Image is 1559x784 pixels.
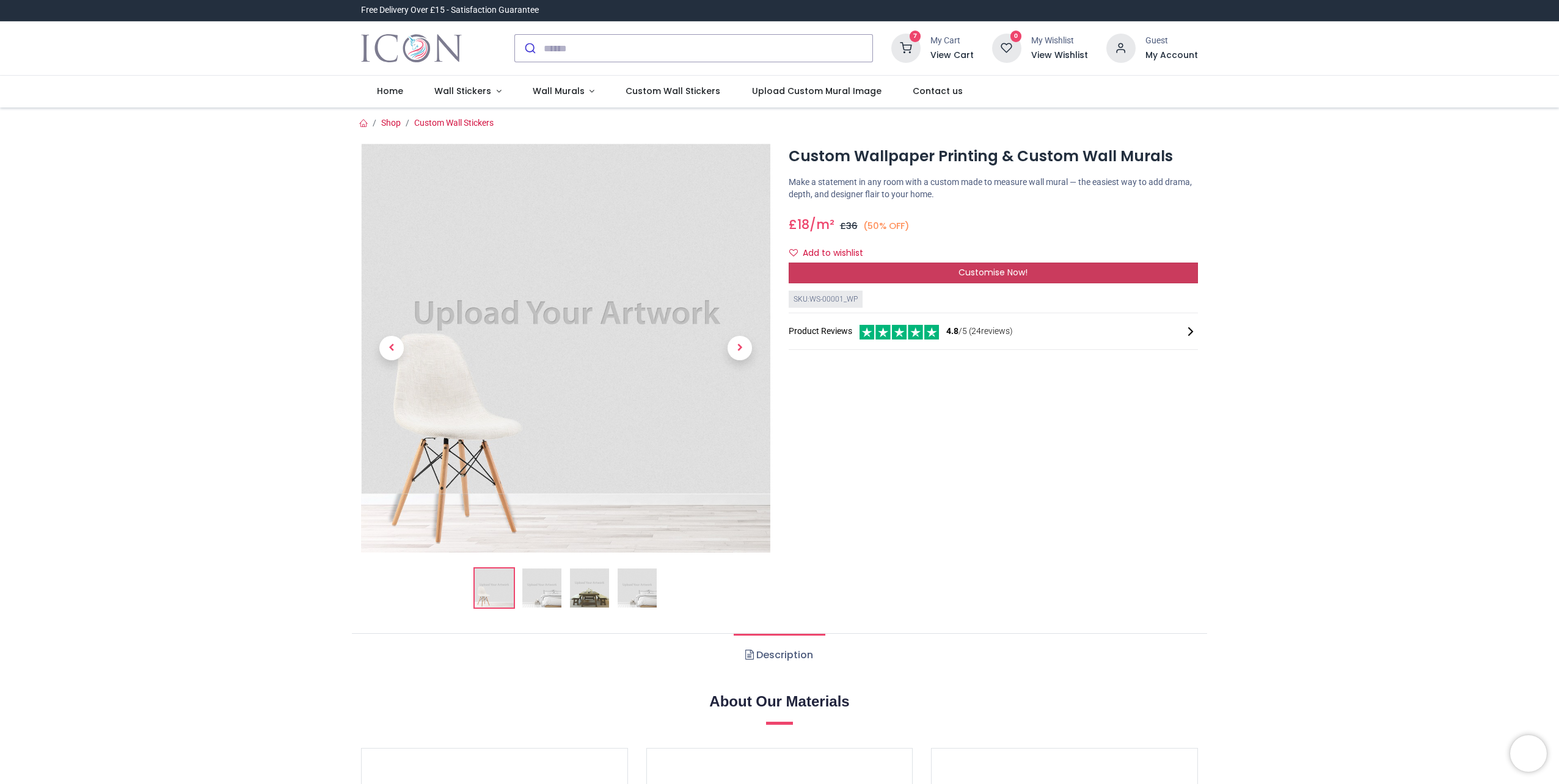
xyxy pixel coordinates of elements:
a: Next [709,205,770,492]
i: Add to wishlist [789,249,798,257]
button: Submit [515,35,544,62]
span: Next [728,336,752,360]
span: 18 [797,216,809,233]
img: WS-00001_WP-03 [570,568,609,608]
a: View Cart [930,49,974,62]
span: £ [840,220,858,232]
span: Wall Stickers [434,85,491,97]
img: WS-00001_WP-02 [522,568,561,608]
span: Customise Now! [958,266,1028,278]
a: My Account [1145,49,1198,62]
h2: About Our Materials [361,691,1198,712]
div: Guest [1145,35,1198,47]
span: /5 ( 24 reviews) [946,325,1013,338]
a: Shop [381,118,401,128]
a: Custom Wall Stickers [414,118,494,128]
a: Logo of Icon Wall Stickers [361,31,462,65]
span: 4.8 [946,326,958,336]
div: My Wishlist [1031,35,1088,47]
iframe: Brevo live chat [1510,735,1547,772]
span: Custom Wall Stickers [626,85,720,97]
h1: Custom Wallpaper Printing & Custom Wall Murals [789,146,1198,167]
div: Product Reviews [789,323,1198,339]
a: View Wishlist [1031,49,1088,62]
a: Wall Murals [517,76,610,107]
span: Contact us [913,85,963,97]
a: Wall Stickers [418,76,517,107]
img: Icon Wall Stickers [361,31,462,65]
a: 0 [992,43,1021,53]
a: 7 [891,43,921,53]
span: Previous [379,336,404,360]
img: Custom Wallpaper Printing & Custom Wall Murals [475,568,514,608]
img: Custom Wallpaper Printing & Custom Wall Murals [361,143,770,553]
span: /m² [809,216,834,233]
span: £ [789,216,809,233]
sup: 7 [910,31,921,42]
span: Upload Custom Mural Image [752,85,882,97]
span: Home [377,85,403,97]
a: Description [734,634,825,677]
iframe: Customer reviews powered by Trustpilot [941,4,1198,16]
span: 36 [846,220,858,232]
p: Make a statement in any room with a custom made to measure wall mural — the easiest way to add dr... [789,176,1198,200]
div: My Cart [930,35,974,47]
small: (50% OFF) [863,220,910,233]
img: WS-00001_WP-04 [618,568,657,608]
span: Wall Murals [533,85,585,97]
button: Add to wishlistAdd to wishlist [789,243,874,264]
sup: 0 [1010,31,1022,42]
a: Previous [361,205,422,492]
div: SKU: WS-00001_WP [789,291,863,308]
div: Free Delivery Over £15 - Satisfaction Guarantee [361,4,539,16]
